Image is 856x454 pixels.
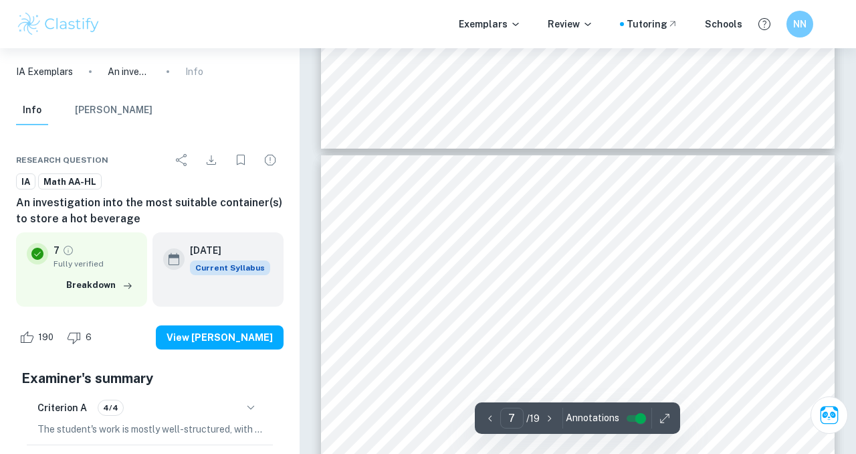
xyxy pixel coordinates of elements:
[37,400,87,415] h6: Criterion A
[555,436,560,443] span: Z
[472,391,714,399] span: Figure 1b: The visualisation of the function f(x) when rotated about the x axis
[16,11,101,37] img: Clastify logo
[694,187,761,198] span: Session: [DATE]
[685,46,691,56] span: V
[16,64,73,79] a: IA Exemplars
[190,243,259,258] h6: [DATE]
[562,437,619,447] span: + 0.009555𝑥
[496,436,500,443] span: Y
[548,17,593,31] p: Review
[190,260,270,275] div: This exemplar is based on the current syllabus. Feel free to refer to it for inspiration/ideas wh...
[698,46,708,56] span: 𝑑𝑥
[792,17,808,31] h6: NN
[98,402,123,414] span: 4/4
[64,327,99,348] div: Dislike
[449,437,494,447] span: (0.00038𝑥
[680,436,685,443] span: O
[687,437,744,447] span: − 0.188905𝑥
[575,88,581,98] span: 7
[198,147,225,173] div: Download
[108,64,150,79] p: An investigation into the most suitable container(s) to store a hot beverage
[16,173,35,190] a: IA
[566,411,619,425] span: Annotations
[811,396,848,434] button: Ask Clai
[627,437,679,447] span: − 0.02418𝑥
[621,436,623,443] span: [
[502,437,554,447] span: − 0.00088𝑥
[16,327,61,348] div: Like
[21,368,278,388] h5: Examiner's summary
[16,96,48,125] button: Info
[786,11,813,37] button: NN
[227,147,254,173] div: Bookmark
[75,96,152,125] button: [PERSON_NAME]
[53,258,136,270] span: Fully verified
[459,17,521,31] p: Exemplars
[753,13,776,35] button: Help and Feedback
[406,443,433,453] span: 𝑉 = 𝜋
[78,331,99,344] span: 6
[17,175,35,189] span: IA
[443,434,449,441] span: W
[31,331,61,344] span: 190
[746,436,750,443] span: 8
[585,40,677,50] span: − 0.071508119044𝑥
[185,64,203,79] p: Info
[496,40,577,50] span: 0.006150639866𝑥
[39,175,101,189] span: Math AA-HL
[494,52,684,62] span: +0.3611025529989𝑥 + 2.2326122707227
[479,58,484,65] span: X
[474,45,494,55] span: T U
[62,244,74,256] a: Grade fully verified
[526,411,540,426] p: / 19
[627,17,678,31] a: Tutoring
[38,173,102,190] a: Math AA-HL
[63,275,136,295] button: Breakdown
[445,46,472,56] span: 𝑉 = 𝜋
[156,325,284,350] button: View [PERSON_NAME]
[16,195,284,227] h6: An investigation into the most suitable container(s) to store a hot beverage
[53,243,60,258] p: 7
[257,147,284,173] div: Report issue
[37,422,262,437] p: The student's work is mostly well-structured, with clear subdivisions in the body and a well-stat...
[705,17,742,31] a: Schools
[190,260,270,275] span: Current Syllabus
[434,443,440,453] span: T
[16,154,108,166] span: Research question
[169,147,195,173] div: Share
[383,404,465,414] span: Simplifying, we get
